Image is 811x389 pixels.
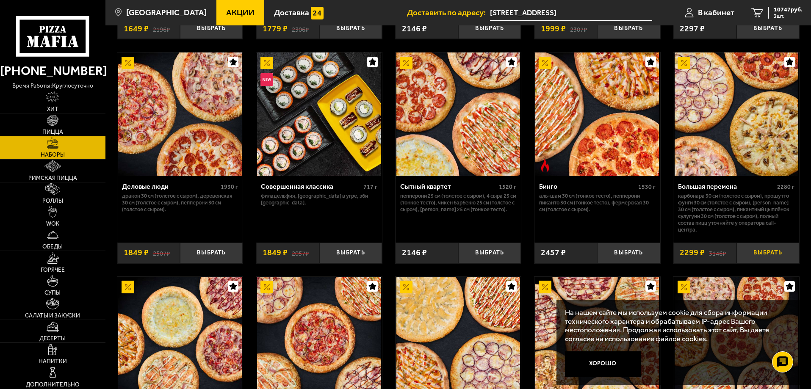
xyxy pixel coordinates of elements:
span: 1999 ₽ [541,25,566,33]
p: Дракон 30 см (толстое с сыром), Деревенская 30 см (толстое с сыром), Пепперони 30 см (толстое с с... [122,193,238,213]
a: АкционныйСытный квартет [396,52,521,176]
button: Выбрать [736,243,799,263]
span: 2457 ₽ [541,248,566,257]
s: 2196 ₽ [153,25,170,33]
span: Супы [44,290,61,296]
span: 1530 г [638,183,656,190]
span: 1849 ₽ [263,248,288,257]
span: 2146 ₽ [402,248,427,257]
img: Деловые люди [118,52,242,176]
button: Выбрать [458,18,521,39]
span: 1779 ₽ [263,25,288,33]
span: Наборы [41,152,65,158]
img: Новинка [260,73,273,86]
s: 2507 ₽ [153,248,170,257]
span: Роллы [42,198,63,204]
span: 2280 г [777,183,794,190]
button: Выбрать [319,18,382,39]
input: Ваш адрес доставки [490,5,652,21]
span: Напитки [39,359,67,364]
span: 2297 ₽ [680,25,705,33]
span: Обеды [42,244,63,250]
div: Деловые люди [122,182,219,190]
img: Акционный [400,281,412,293]
span: 717 г [363,183,377,190]
s: 2306 ₽ [292,25,309,33]
img: Большая перемена [675,52,798,176]
p: Пепперони 25 см (толстое с сыром), 4 сыра 25 см (тонкое тесто), Чикен Барбекю 25 см (толстое с сы... [400,193,517,213]
a: АкционныйНовинкаСовершенная классика [256,52,382,176]
div: Совершенная классика [261,182,361,190]
span: Хит [47,106,58,112]
span: 10747 руб. [774,7,803,13]
img: Акционный [122,281,134,293]
span: Горячее [41,267,65,273]
img: Акционный [260,57,273,69]
span: 2299 ₽ [680,248,705,257]
button: Выбрать [597,18,660,39]
img: Акционный [678,281,690,293]
p: Аль-Шам 30 см (тонкое тесто), Пепперони Пиканто 30 см (тонкое тесто), Фермерская 30 см (толстое с... [539,193,656,213]
span: Римская пицца [28,175,77,181]
span: 2146 ₽ [402,25,427,33]
s: 2307 ₽ [570,25,587,33]
a: АкционныйДеловые люди [117,52,243,176]
span: В кабинет [698,8,734,17]
img: 15daf4d41897b9f0e9f617042186c801.svg [311,7,324,19]
span: Дополнительно [26,382,80,388]
div: Бинго [539,182,636,190]
span: Доставка [274,8,309,17]
span: Десерты [39,336,66,342]
button: Выбрать [319,243,382,263]
span: 3 шт. [774,14,803,19]
p: Филадельфия, [GEOGRAPHIC_DATA] в угре, Эби [GEOGRAPHIC_DATA]. [261,193,377,206]
img: Акционный [260,281,273,293]
span: WOK [46,221,59,227]
button: Выбрать [180,18,243,39]
button: Выбрать [736,18,799,39]
p: Карбонара 30 см (толстое с сыром), Прошутто Фунги 30 см (толстое с сыром), [PERSON_NAME] 30 см (т... [678,193,794,233]
button: Выбрать [180,243,243,263]
div: Большая перемена [678,182,775,190]
img: Акционный [400,57,412,69]
span: [GEOGRAPHIC_DATA] [126,8,207,17]
span: Акции [226,8,255,17]
span: Доставить по адресу: [407,8,490,17]
img: Бинго [535,52,659,176]
img: Акционный [539,281,551,293]
span: 1930 г [221,183,238,190]
img: Совершенная классика [257,52,381,176]
span: Пицца [42,129,63,135]
p: На нашем сайте мы используем cookie для сбора информации технического характера и обрабатываем IP... [565,308,786,343]
span: Салаты и закуски [25,313,80,319]
button: Хорошо [565,351,641,377]
button: Выбрать [597,243,660,263]
button: Выбрать [458,243,521,263]
s: 3146 ₽ [709,248,726,257]
span: 1520 г [499,183,516,190]
div: Сытный квартет [400,182,497,190]
span: 1849 ₽ [124,248,149,257]
s: 2057 ₽ [292,248,309,257]
a: АкционныйБольшая перемена [673,52,799,176]
img: Акционный [539,57,551,69]
a: АкционныйОстрое блюдоБинго [534,52,660,176]
img: Акционный [122,57,134,69]
img: Острое блюдо [539,159,551,172]
img: Сытный квартет [396,52,520,176]
img: Акционный [678,57,690,69]
span: 1649 ₽ [124,25,149,33]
